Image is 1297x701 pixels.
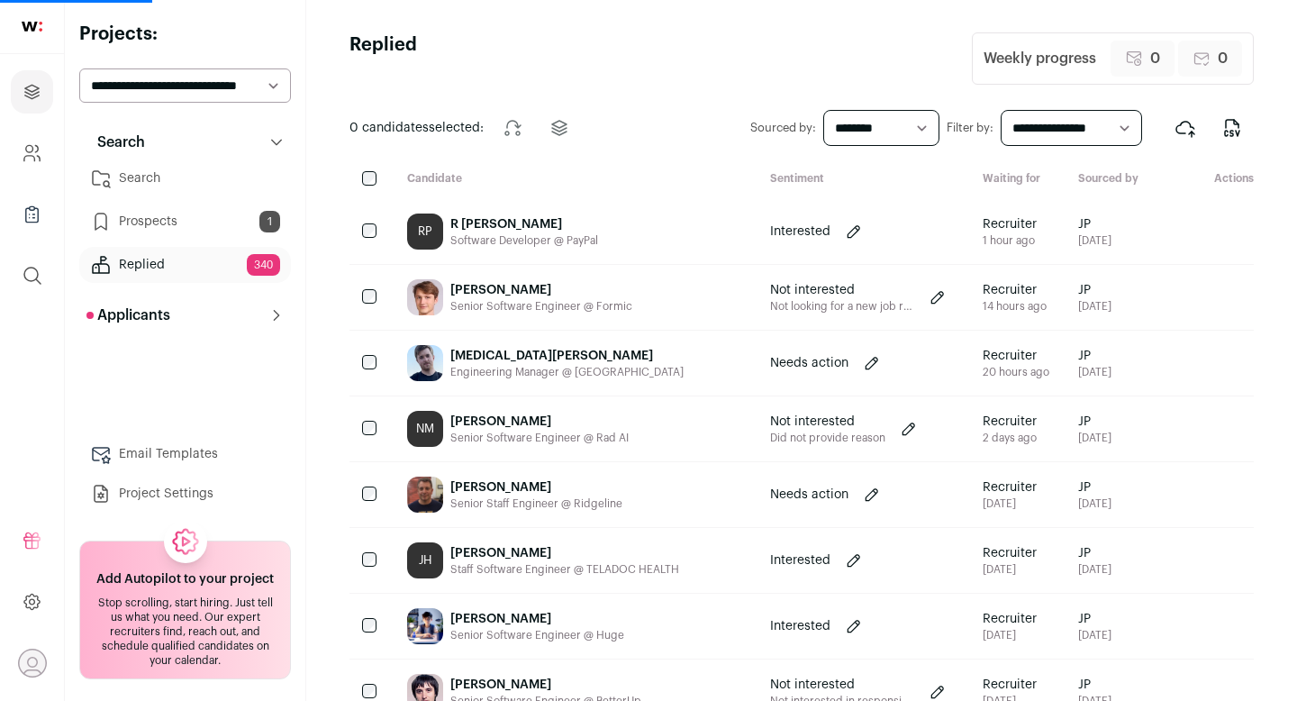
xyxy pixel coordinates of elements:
[79,436,291,472] a: Email Templates
[450,233,598,248] div: Software Developer @ PayPal
[1078,215,1111,233] span: JP
[450,610,624,628] div: [PERSON_NAME]
[1153,171,1254,188] div: Actions
[1078,233,1111,248] span: [DATE]
[968,171,1064,188] div: Waiting for
[1211,106,1254,150] button: Export to CSV
[79,247,291,283] a: Replied340
[259,211,280,232] span: 1
[947,121,993,135] label: Filter by:
[983,544,1037,562] span: Recruiter
[79,124,291,160] button: Search
[983,562,1037,577] div: [DATE]
[1078,628,1111,642] span: [DATE]
[984,48,1096,69] div: Weekly progress
[79,297,291,333] button: Applicants
[770,551,830,569] p: Interested
[1218,48,1228,69] span: 0
[1150,48,1160,69] span: 0
[770,413,885,431] p: Not interested
[1078,676,1111,694] span: JP
[1078,281,1111,299] span: JP
[750,121,816,135] label: Sourced by:
[407,345,443,381] img: c6350b9c830cc3a53181998eb234895ac7449f5765c2b58770fea8bc87ee4b47.jpg
[770,354,848,372] p: Needs action
[450,431,629,445] div: Senior Software Engineer @ Rad AI
[407,477,443,513] img: 2515e71bc6630359a81941520fd94a9674ce52f699829482fe0aa62ac9acefdd
[1078,544,1111,562] span: JP
[770,676,914,694] p: Not interested
[983,676,1037,694] span: Recruiter
[983,413,1037,431] span: Recruiter
[983,347,1049,365] span: Recruiter
[450,215,598,233] div: R [PERSON_NAME]
[1078,610,1111,628] span: JP
[79,476,291,512] a: Project Settings
[1078,431,1111,445] span: [DATE]
[407,542,443,578] div: JH
[450,281,632,299] div: [PERSON_NAME]
[1078,299,1111,314] span: [DATE]
[349,32,417,85] h1: Replied
[983,610,1037,628] span: Recruiter
[11,70,53,114] a: Projects
[450,478,622,496] div: [PERSON_NAME]
[770,299,914,314] p: Not looking for a new job right now
[770,223,830,241] p: Interested
[450,676,641,694] div: [PERSON_NAME]
[79,204,291,240] a: Prospects1
[983,478,1037,496] span: Recruiter
[450,496,622,511] div: Senior Staff Engineer @ Ridgeline
[983,431,1037,445] div: 2 days ago
[247,254,280,276] span: 340
[22,22,42,32] img: wellfound-shorthand-0d5821cbd27db2630d0214b213865d53afaa358527fdda9d0ea32b1df1b89c2c.svg
[770,281,914,299] p: Not interested
[407,279,443,315] img: e9d8630b71cc17be0ad59aa8d857a37d9747b53bd7dfd4e5ef9a13ae62535693
[79,541,291,679] a: Add Autopilot to your project Stop scrolling, start hiring. Just tell us what you need. Our exper...
[1078,496,1111,511] span: [DATE]
[349,122,429,134] span: 0 candidates
[770,617,830,635] p: Interested
[407,214,443,250] div: RP
[393,171,756,188] div: Candidate
[91,596,279,668] div: Stop scrolling, start hiring. Just tell us what you need. Our expert recruiters find, reach out, ...
[1078,347,1111,365] span: JP
[407,411,443,447] div: NM
[983,365,1049,379] div: 20 hours ago
[983,628,1037,642] div: [DATE]
[18,649,47,678] button: Open dropdown
[756,171,968,188] div: Sentiment
[11,193,53,236] a: Company Lists
[79,22,291,47] h2: Projects:
[79,160,291,196] a: Search
[96,570,274,588] h2: Add Autopilot to your project
[1078,562,1111,577] span: [DATE]
[450,628,624,642] div: Senior Software Engineer @ Huge
[407,608,443,644] img: 66ae8add0e7b674fdd0fcdc3794c520e89e329d6e022f6096a76bf14a105be88.jpg
[86,305,170,326] p: Applicants
[983,496,1037,511] div: [DATE]
[770,431,885,445] p: Did not provide reason
[770,486,848,504] p: Needs action
[11,132,53,175] a: Company and ATS Settings
[349,119,484,137] span: selected:
[450,544,679,562] div: [PERSON_NAME]
[450,299,632,314] div: Senior Software Engineer @ Formic
[450,347,684,365] div: [MEDICAL_DATA][PERSON_NAME]
[450,562,679,577] div: Staff Software Engineer @ TELADOC HEALTH
[450,365,684,379] div: Engineering Manager @ [GEOGRAPHIC_DATA]
[86,132,145,153] p: Search
[983,281,1047,299] span: Recruiter
[983,299,1047,314] div: 14 hours ago
[1078,478,1111,496] span: JP
[1064,171,1153,188] div: Sourced by
[1078,365,1111,379] span: [DATE]
[983,215,1037,233] span: Recruiter
[1078,413,1111,431] span: JP
[1164,106,1207,150] button: Export to ATS
[450,413,629,431] div: [PERSON_NAME]
[983,233,1037,248] div: 1 hour ago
